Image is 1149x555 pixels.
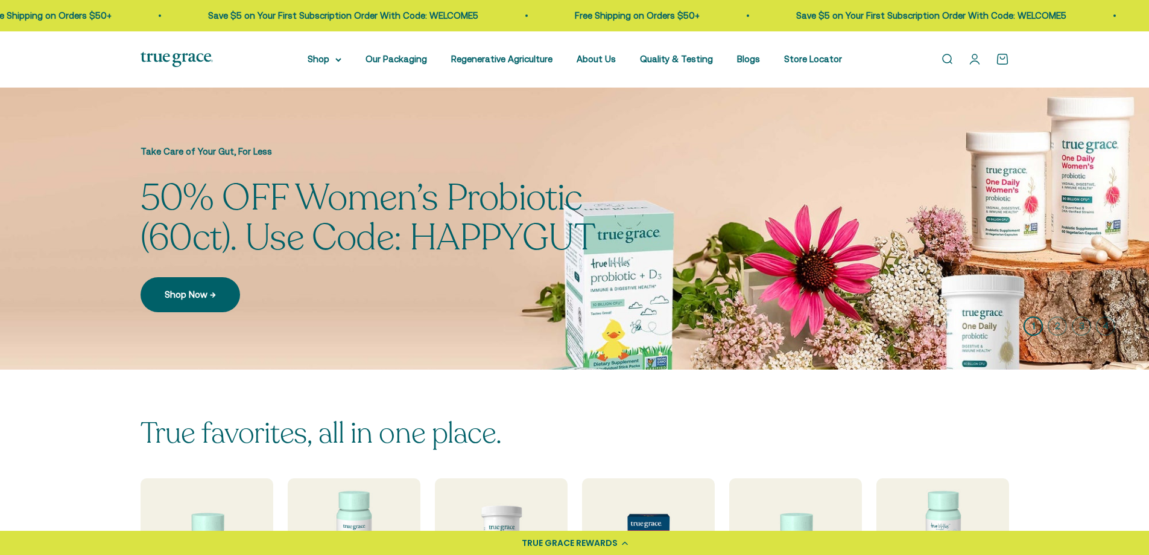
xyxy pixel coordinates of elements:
a: Store Locator [784,54,842,64]
button: 2 [1048,316,1067,336]
div: TRUE GRACE REWARDS [522,537,618,550]
button: 4 [1096,316,1115,336]
a: About Us [577,54,616,64]
button: 3 [1072,316,1091,336]
p: Save $5 on Your First Subscription Order With Code: WELCOME5 [206,8,476,23]
a: Shop Now → [141,277,240,312]
a: Our Packaging [366,54,427,64]
p: Save $5 on Your First Subscription Order With Code: WELCOME5 [794,8,1064,23]
split-lines: True favorites, all in one place. [141,414,502,453]
a: Free Shipping on Orders $50+ [572,10,697,21]
a: Blogs [737,54,760,64]
split-lines: 50% OFF Women’s Probiotic (60ct). Use Code: HAPPYGUT [141,173,595,263]
p: Take Care of Your Gut, For Less [141,144,671,159]
summary: Shop [308,52,341,66]
button: 1 [1024,316,1043,336]
a: Regenerative Agriculture [451,54,552,64]
a: Quality & Testing [640,54,713,64]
